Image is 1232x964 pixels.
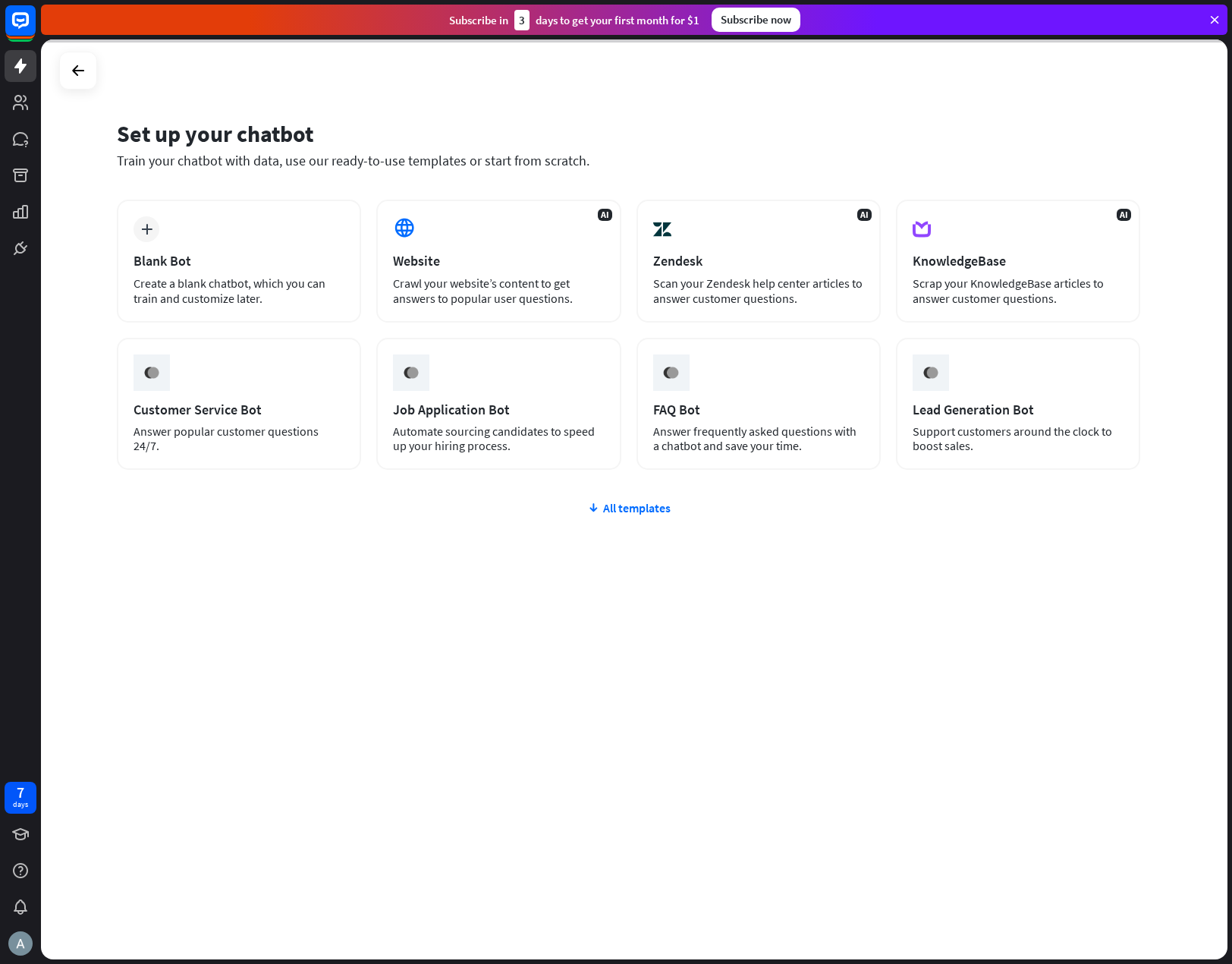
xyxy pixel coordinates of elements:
div: Subscribe now [712,8,800,32]
a: 7 days [5,782,36,814]
div: days [13,799,28,810]
div: 3 [514,10,530,30]
div: Subscribe in days to get your first month for $1 [449,10,699,30]
div: 7 [17,786,24,799]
